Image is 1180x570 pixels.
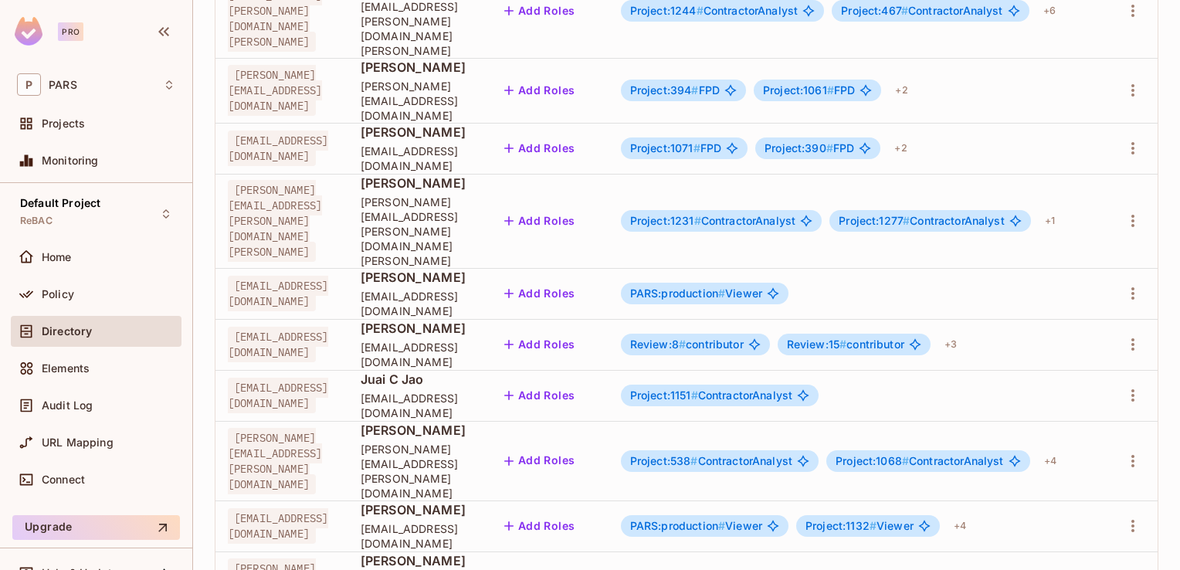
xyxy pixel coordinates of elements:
span: [PERSON_NAME] [361,501,473,518]
span: Project:1132 [805,519,877,532]
span: # [826,141,833,154]
span: PARS:production [630,519,725,532]
button: Add Roles [498,136,582,161]
button: Add Roles [498,281,582,306]
span: ContractorAnalyst [630,389,793,402]
span: [PERSON_NAME] [361,124,473,141]
span: [EMAIL_ADDRESS][DOMAIN_NAME] [361,340,473,369]
span: Project:1231 [630,214,701,227]
span: ContractorAnalyst [839,215,1005,227]
span: Viewer [630,287,762,300]
span: Project:1244 [630,4,704,17]
span: Monitoring [42,154,99,167]
span: [EMAIL_ADDRESS][DOMAIN_NAME] [361,289,473,318]
span: ContractorAnalyst [630,215,796,227]
span: # [691,83,698,97]
span: Home [42,251,72,263]
span: # [827,83,834,97]
span: Project:538 [630,454,698,467]
span: [PERSON_NAME][EMAIL_ADDRESS][DOMAIN_NAME] [361,79,473,123]
span: [EMAIL_ADDRESS][DOMAIN_NAME] [228,131,328,166]
span: [EMAIL_ADDRESS][DOMAIN_NAME] [228,327,328,362]
button: Add Roles [498,332,582,357]
span: Review:8 [630,338,686,351]
div: + 4 [1038,449,1063,473]
span: FPD [630,142,721,154]
span: # [693,141,700,154]
span: # [870,519,877,532]
span: [EMAIL_ADDRESS][DOMAIN_NAME] [361,144,473,173]
span: [EMAIL_ADDRESS][DOMAIN_NAME] [361,521,473,551]
span: ContractorAnalyst [630,5,799,17]
span: FPD [630,84,720,97]
span: contributor [787,338,904,351]
span: # [901,4,908,17]
button: Add Roles [498,514,582,538]
button: Upgrade [12,515,180,540]
span: # [679,338,686,351]
span: Project:394 [630,83,699,97]
span: Juai C Jao [361,371,473,388]
div: + 1 [1039,209,1061,233]
span: FPD [765,142,854,154]
span: [EMAIL_ADDRESS][DOMAIN_NAME] [228,508,328,544]
span: [PERSON_NAME] [361,422,473,439]
img: SReyMgAAAABJRU5ErkJggg== [15,17,42,46]
button: Add Roles [498,449,582,473]
span: # [691,388,698,402]
span: FPD [763,84,855,97]
span: Project:467 [841,4,908,17]
span: [PERSON_NAME] [361,269,473,286]
span: # [903,214,910,227]
span: Workspace: PARS [49,79,77,91]
button: Add Roles [498,209,582,233]
span: Project:1068 [836,454,909,467]
span: [PERSON_NAME] [361,552,473,569]
div: + 2 [889,78,914,103]
span: Viewer [805,520,914,532]
span: Viewer [630,520,762,532]
span: Default Project [20,197,100,209]
div: + 4 [948,514,972,538]
span: PARS:production [630,287,725,300]
span: # [718,287,725,300]
span: [PERSON_NAME] [361,175,473,192]
span: [EMAIL_ADDRESS][DOMAIN_NAME] [228,276,328,311]
span: [PERSON_NAME][EMAIL_ADDRESS][PERSON_NAME][DOMAIN_NAME] [361,442,473,500]
div: + 3 [938,332,963,357]
span: Audit Log [42,399,93,412]
span: # [690,454,697,467]
span: ContractorAnalyst [630,455,792,467]
span: [EMAIL_ADDRESS][DOMAIN_NAME] [361,391,473,420]
span: # [902,454,909,467]
span: Project:1151 [630,388,698,402]
div: Pro [58,22,83,41]
span: Policy [42,288,74,300]
span: Project:1071 [630,141,700,154]
span: Connect [42,473,85,486]
span: [PERSON_NAME] [361,59,473,76]
span: [PERSON_NAME][EMAIL_ADDRESS][PERSON_NAME][DOMAIN_NAME][PERSON_NAME] [228,180,322,262]
span: contributor [630,338,744,351]
span: ContractorAnalyst [836,455,1004,467]
span: Projects [42,117,85,130]
span: Project:390 [765,141,833,154]
span: ReBAC [20,215,53,227]
button: Add Roles [498,78,582,103]
span: [PERSON_NAME][EMAIL_ADDRESS][PERSON_NAME][DOMAIN_NAME] [228,428,322,494]
span: Review:15 [787,338,847,351]
span: # [839,338,846,351]
span: # [694,214,701,227]
span: [EMAIL_ADDRESS][DOMAIN_NAME] [228,378,328,413]
span: [PERSON_NAME][EMAIL_ADDRESS][PERSON_NAME][DOMAIN_NAME][PERSON_NAME] [361,195,473,268]
span: Directory [42,325,92,338]
span: Elements [42,362,90,375]
span: # [697,4,704,17]
span: [PERSON_NAME][EMAIL_ADDRESS][DOMAIN_NAME] [228,65,322,116]
span: URL Mapping [42,436,114,449]
span: [PERSON_NAME] [361,320,473,337]
span: Project:1061 [763,83,834,97]
span: P [17,73,41,96]
span: ContractorAnalyst [841,5,1002,17]
span: Project:1277 [839,214,910,227]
